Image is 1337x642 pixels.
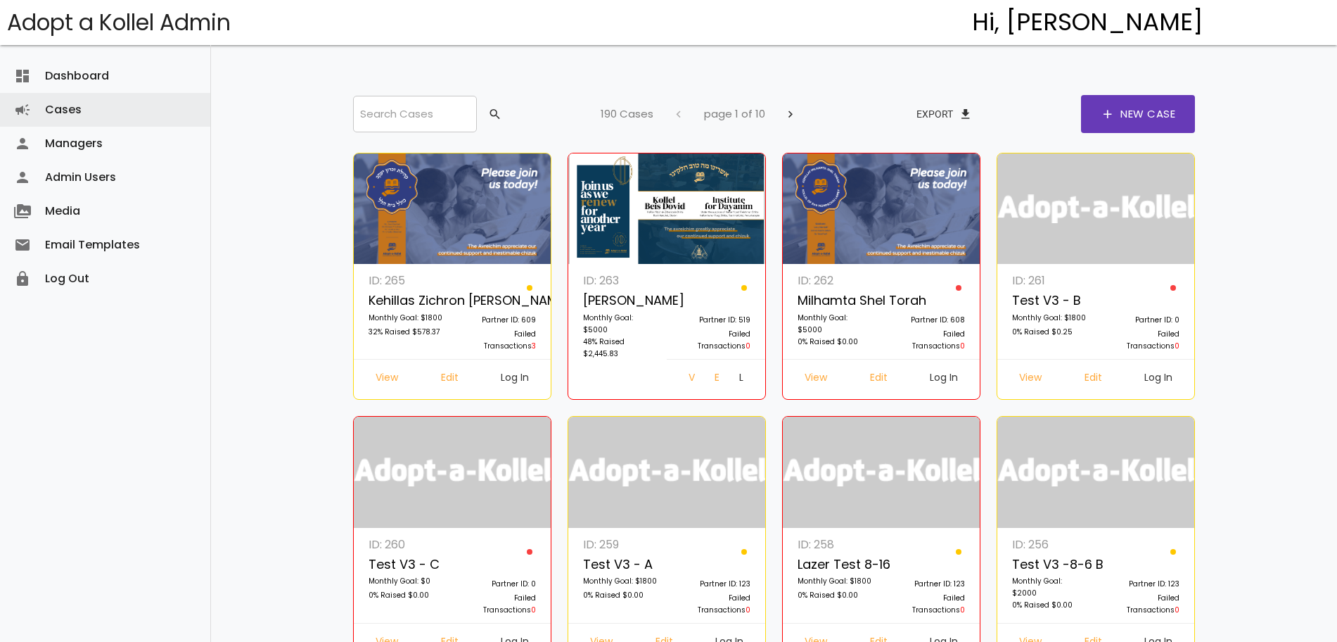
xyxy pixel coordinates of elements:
[1175,341,1179,351] span: 0
[1073,367,1113,392] a: Edit
[960,605,965,615] span: 0
[798,575,874,589] p: Monthly Goal: $1800
[1103,328,1179,352] p: Failed Transactions
[972,9,1203,36] h4: Hi, [PERSON_NAME]
[1012,312,1088,326] p: Monthly Goal: $1800
[772,101,809,127] button: chevron_right
[369,290,444,312] p: Kehillas Zichron [PERSON_NAME] of [GEOGRAPHIC_DATA]
[14,93,31,127] i: campaign
[354,153,551,265] img: MnsSBcA6lZ.y5WEhTf2vm.jpg
[905,101,984,127] button: Exportfile_download
[1012,599,1088,613] p: 0% Raised $0.00
[798,271,874,290] p: ID: 262
[361,535,452,623] a: ID: 260 Test v3 - c Monthly Goal: $0 0% Raised $0.00
[703,367,729,392] a: Edit
[1081,95,1195,133] a: addNew Case
[919,367,969,392] a: Log In
[14,194,31,228] i: perm_media
[704,105,765,123] p: page 1 of 10
[14,262,31,296] i: lock
[1103,314,1179,328] p: Partner ID: 0
[531,605,536,615] span: 0
[674,578,750,592] p: Partner ID: 123
[1096,535,1187,623] a: Partner ID: 123 Failed Transactions0
[783,101,798,127] span: chevron_right
[889,314,965,328] p: Partner ID: 608
[783,417,980,528] img: logonobg.png
[1101,95,1115,133] span: add
[667,271,758,359] a: Partner ID: 519 Failed Transactions0
[1012,326,1088,340] p: 0% Raised $0.25
[1012,290,1088,312] p: Test v3 - B
[354,417,551,528] img: logonobg.png
[1133,367,1184,392] a: Log In
[798,290,874,312] p: Milhamta Shel Torah
[460,592,536,616] p: Failed Transactions
[1103,578,1179,592] p: Partner ID: 123
[674,314,750,328] p: Partner ID: 519
[369,271,444,290] p: ID: 265
[1004,535,1096,623] a: ID: 256 Test v3 -8-6 B Monthly Goal: $2000 0% Raised $0.00
[798,535,874,554] p: ID: 258
[460,578,536,592] p: Partner ID: 0
[430,367,470,392] a: Edit
[1004,271,1096,359] a: ID: 261 Test v3 - B Monthly Goal: $1800 0% Raised $0.25
[532,341,536,351] span: 3
[477,101,511,127] button: search
[575,271,667,367] a: ID: 263 [PERSON_NAME] Monthly Goal: $5000 48% Raised $2,445.83
[361,271,452,359] a: ID: 265 Kehillas Zichron [PERSON_NAME] of [GEOGRAPHIC_DATA] Monthly Goal: $1800 32% Raised $578.37
[1012,535,1088,554] p: ID: 256
[746,341,750,351] span: 0
[889,578,965,592] p: Partner ID: 123
[728,367,755,392] a: Log In
[369,575,444,589] p: Monthly Goal: $0
[889,328,965,352] p: Failed Transactions
[583,312,659,336] p: Monthly Goal: $5000
[369,326,444,340] p: 32% Raised $578.37
[783,153,980,265] img: z9NQUo20Gg.X4VDNcvjTb.jpg
[790,271,881,359] a: ID: 262 Milhamta Shel Torah Monthly Goal: $5000 0% Raised $0.00
[960,341,965,351] span: 0
[490,367,540,392] a: Log In
[1012,554,1088,576] p: Test v3 -8-6 B
[674,592,750,616] p: Failed Transactions
[674,328,750,352] p: Failed Transactions
[746,605,750,615] span: 0
[889,592,965,616] p: Failed Transactions
[14,160,31,194] i: person
[568,417,766,528] img: logonobg.png
[1175,605,1179,615] span: 0
[369,312,444,326] p: Monthly Goal: $1800
[1096,271,1187,359] a: Partner ID: 0 Failed Transactions0
[583,535,659,554] p: ID: 259
[14,59,31,93] i: dashboard
[14,127,31,160] i: person
[460,314,536,328] p: Partner ID: 609
[798,312,874,336] p: Monthly Goal: $5000
[1012,271,1088,290] p: ID: 261
[997,417,1195,528] img: logonobg.png
[790,535,881,623] a: ID: 258 Lazer Test 8-16 Monthly Goal: $1800 0% Raised $0.00
[364,367,409,392] a: View
[460,328,536,352] p: Failed Transactions
[859,367,899,392] a: Edit
[798,589,874,603] p: 0% Raised $0.00
[369,535,444,554] p: ID: 260
[14,228,31,262] i: email
[959,101,973,127] span: file_download
[601,105,653,123] p: 190 Cases
[1012,575,1088,599] p: Monthly Goal: $2000
[568,153,766,265] img: I2vVEkmzLd.fvn3D5NTra.png
[452,271,544,359] a: Partner ID: 609 Failed Transactions3
[997,153,1195,265] img: logonobg.png
[793,367,838,392] a: View
[583,290,659,312] p: [PERSON_NAME]
[667,535,758,623] a: Partner ID: 123 Failed Transactions0
[1103,592,1179,616] p: Failed Transactions
[369,554,444,576] p: Test v3 - c
[488,101,502,127] span: search
[583,271,659,290] p: ID: 263
[677,367,703,392] a: View
[798,336,874,350] p: 0% Raised $0.00
[881,271,973,359] a: Partner ID: 608 Failed Transactions0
